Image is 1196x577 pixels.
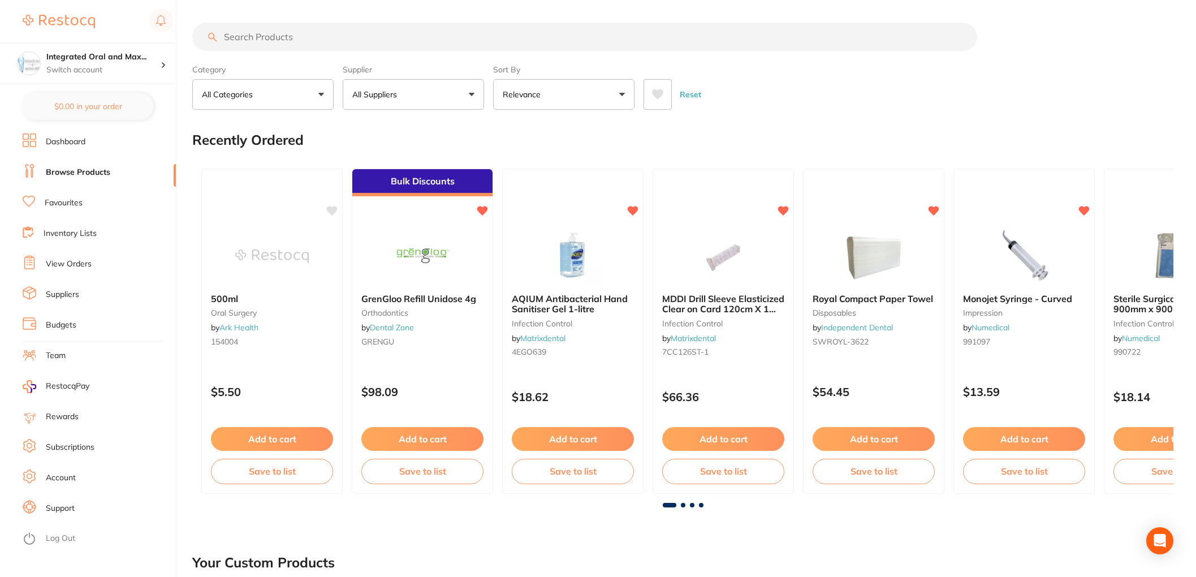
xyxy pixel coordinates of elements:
[352,89,401,100] p: All Suppliers
[23,15,95,28] img: Restocq Logo
[813,294,935,304] b: Royal Compact Paper Towel
[536,228,610,285] img: AQIUM Antibacterial Hand Sanitiser Gel 1-litre
[686,228,760,285] img: MDDI Drill Sleeve Elasticized Clear on Card 120cm X 1 (50)
[23,380,89,393] a: RestocqPay
[219,322,258,333] a: Ark Health
[46,136,85,148] a: Dashboard
[361,294,483,304] b: GrenGloo Refill Unidose 4g
[343,79,484,110] button: All Suppliers
[211,427,333,451] button: Add to cart
[46,259,92,270] a: View Orders
[512,390,634,403] p: $18.62
[361,337,483,346] small: GRENGU
[361,385,483,398] p: $98.09
[1122,333,1160,343] a: Numedical
[46,350,66,361] a: Team
[46,472,76,484] a: Account
[192,64,334,75] label: Category
[963,308,1085,317] small: impression
[46,167,110,178] a: Browse Products
[343,64,484,75] label: Supplier
[211,337,333,346] small: 154004
[987,228,1061,285] img: Monojet Syringe - Curved
[662,459,784,484] button: Save to list
[503,89,545,100] p: Relevance
[211,294,333,304] b: 500ml
[23,530,172,548] button: Log Out
[972,322,1009,333] a: Numedical
[1113,333,1160,343] span: by
[211,322,258,333] span: by
[493,64,634,75] label: Sort By
[963,427,1085,451] button: Add to cart
[23,8,95,35] a: Restocq Logo
[512,427,634,451] button: Add to cart
[46,411,79,423] a: Rewards
[662,427,784,451] button: Add to cart
[963,322,1009,333] span: by
[211,308,333,317] small: oral surgery
[493,79,634,110] button: Relevance
[211,385,333,398] p: $5.50
[813,337,935,346] small: SWROYL-3622
[963,337,1085,346] small: 991097
[512,319,634,328] small: infection control
[361,427,483,451] button: Add to cart
[512,333,565,343] span: by
[821,322,893,333] a: Independent Dental
[46,64,161,76] p: Switch account
[192,132,304,148] h2: Recently Ordered
[512,459,634,484] button: Save to list
[963,385,1085,398] p: $13.59
[361,308,483,317] small: Orthodontics
[46,533,75,544] a: Log Out
[46,381,89,392] span: RestocqPay
[192,23,977,51] input: Search Products
[671,333,716,343] a: Matrixdental
[192,555,335,571] h2: Your Custom Products
[202,89,257,100] p: All Categories
[44,228,97,239] a: Inventory Lists
[46,442,94,453] a: Subscriptions
[813,308,935,317] small: disposables
[46,51,161,63] h4: Integrated Oral and Maxillofacial Surgery
[813,427,935,451] button: Add to cart
[386,228,459,285] img: GrenGloo Refill Unidose 4g
[45,197,83,209] a: Favourites
[361,322,414,333] span: by
[46,320,76,331] a: Budgets
[813,385,935,398] p: $54.45
[235,228,309,285] img: 500ml
[18,52,40,75] img: Integrated Oral and Maxillofacial Surgery
[813,322,893,333] span: by
[192,79,334,110] button: All Categories
[361,459,483,484] button: Save to list
[23,93,153,120] button: $0.00 in your order
[662,390,784,403] p: $66.36
[512,294,634,315] b: AQIUM Antibacterial Hand Sanitiser Gel 1-litre
[662,333,716,343] span: by
[512,347,634,356] small: 4EGO639
[1146,527,1173,554] div: Open Intercom Messenger
[837,228,910,285] img: Royal Compact Paper Towel
[370,322,414,333] a: Dental Zone
[662,319,784,328] small: infection control
[662,347,784,356] small: 7CC126ST-1
[963,459,1085,484] button: Save to list
[211,459,333,484] button: Save to list
[23,380,36,393] img: RestocqPay
[963,294,1085,304] b: Monojet Syringe - Curved
[520,333,565,343] a: Matrixdental
[813,459,935,484] button: Save to list
[662,294,784,315] b: MDDI Drill Sleeve Elasticized Clear on Card 120cm X 1 (50)
[352,169,493,196] div: Bulk Discounts
[676,79,705,110] button: Reset
[46,289,79,300] a: Suppliers
[46,503,75,514] a: Support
